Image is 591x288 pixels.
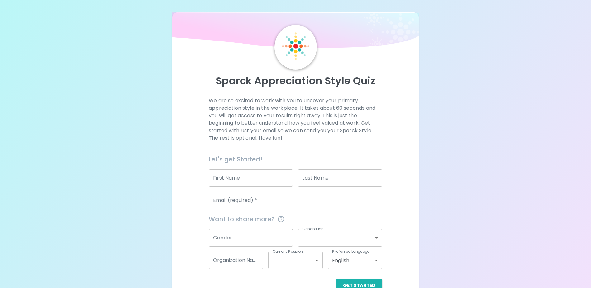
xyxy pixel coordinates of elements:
[332,249,369,254] label: Preferred Language
[209,214,382,224] span: Want to share more?
[328,252,382,269] div: English
[180,74,411,87] p: Sparck Appreciation Style Quiz
[209,154,382,164] h6: Let's get Started!
[209,97,382,142] p: We are so excited to work with you to uncover your primary appreciation style in the workplace. I...
[282,32,309,60] img: Sparck Logo
[277,215,285,223] svg: This information is completely confidential and only used for aggregated appreciation studies at ...
[172,12,418,51] img: wave
[273,249,303,254] label: Current Position
[302,226,324,232] label: Generation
